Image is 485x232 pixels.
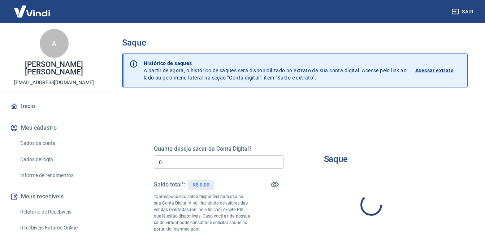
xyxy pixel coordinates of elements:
p: A partir de agora, o histórico de saques será disponibilizado no extrato da sua conta digital. Ac... [144,60,407,81]
p: Histórico de saques [144,60,407,67]
p: [PERSON_NAME] [PERSON_NAME] [6,61,102,76]
img: Vindi [9,0,56,22]
a: Relatório de Recebíveis [17,205,99,219]
a: Informe de rendimentos [17,168,99,183]
button: Meu cadastro [9,120,99,136]
a: Início [9,98,99,114]
h5: Quanto deseja sacar da Conta Digital? [154,145,283,152]
a: Acessar extrato [415,60,462,81]
button: Sair [450,5,476,18]
h3: Saque [122,38,468,48]
h5: Saldo total*: [154,181,185,188]
a: Dados da conta [17,136,99,151]
p: R$ 0,00 [192,181,209,189]
a: Dados de login [17,152,99,167]
div: A [40,29,69,58]
button: Meus recebíveis [9,189,99,205]
p: [EMAIL_ADDRESS][DOMAIN_NAME] [14,79,94,86]
p: Acessar extrato [415,67,454,74]
h3: Saque [324,154,348,164]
